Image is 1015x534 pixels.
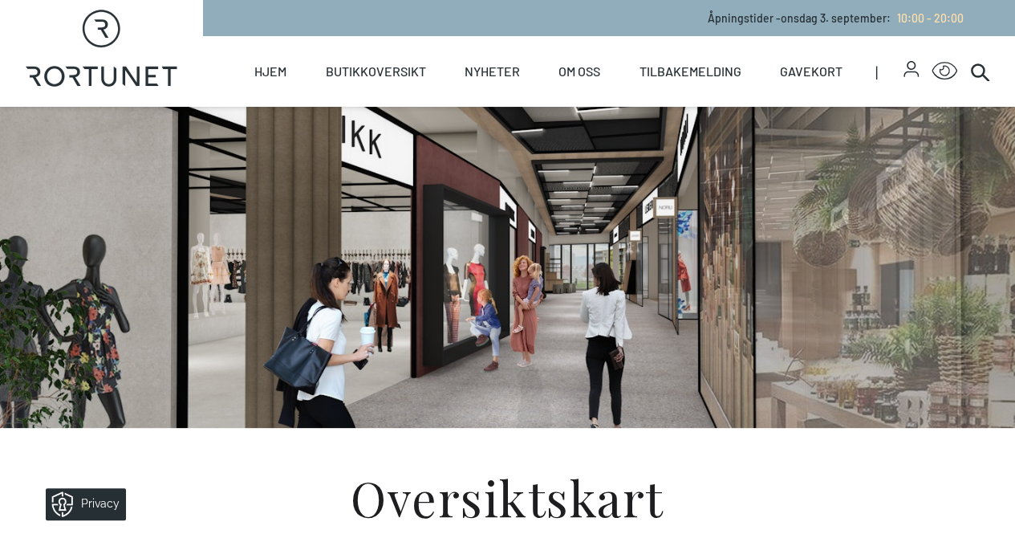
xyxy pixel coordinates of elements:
a: Tilbakemelding [639,36,741,107]
a: Gavekort [780,36,842,107]
iframe: Manage Preferences [16,483,147,526]
a: Om oss [558,36,600,107]
button: Open Accessibility Menu [932,59,957,84]
a: Butikkoversikt [326,36,426,107]
span: | [875,36,903,107]
a: 10:00 - 20:00 [891,11,964,25]
p: Åpningstider - onsdag 3. september : [708,10,964,26]
a: Hjem [254,36,286,107]
a: Nyheter [465,36,520,107]
span: 10:00 - 20:00 [897,11,964,25]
